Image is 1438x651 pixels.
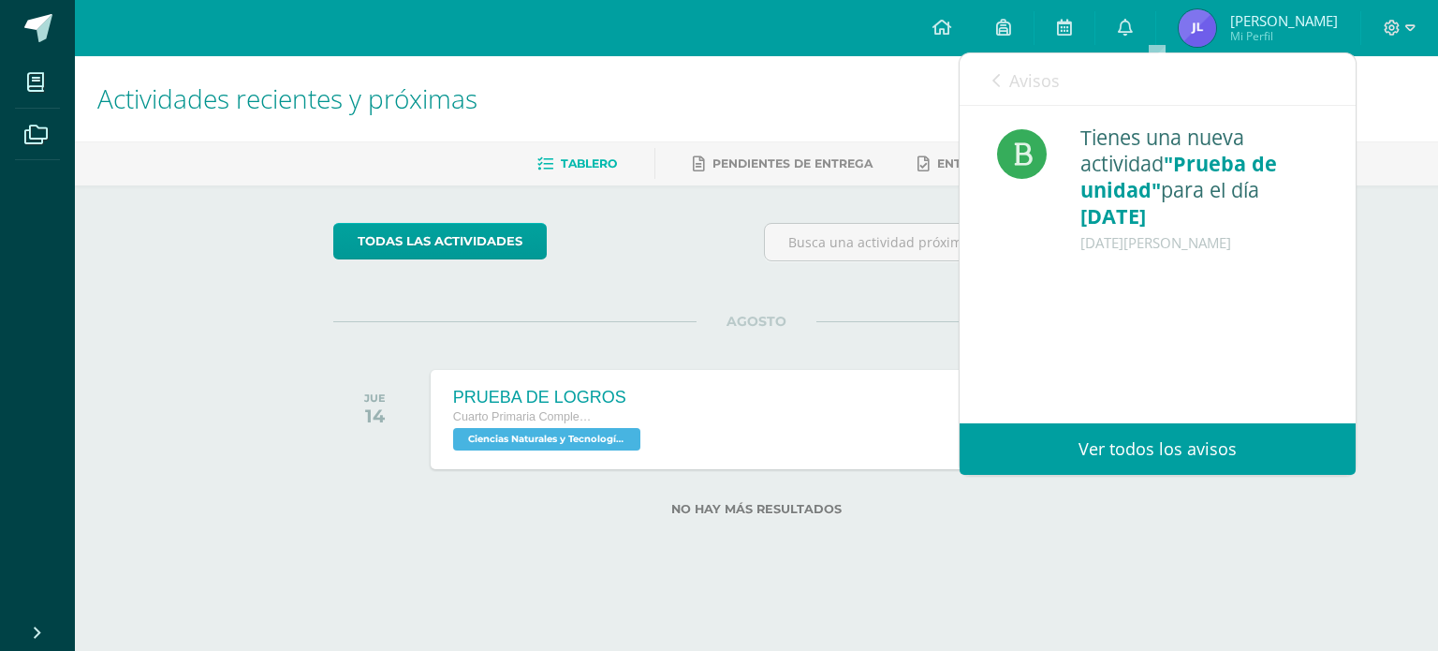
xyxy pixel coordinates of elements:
[712,156,873,170] span: Pendientes de entrega
[333,223,547,259] a: todas las Actividades
[1080,202,1146,229] span: [DATE]
[937,156,1020,170] span: Entregadas
[1009,69,1060,92] span: Avisos
[765,224,1180,260] input: Busca una actividad próxima aquí...
[537,149,617,179] a: Tablero
[697,313,816,330] span: AGOSTO
[1080,125,1317,256] div: Tienes una nueva actividad para el día
[960,423,1356,475] a: Ver todos los avisos
[1179,9,1216,47] img: c8171e3a580fd0c6cc38c83da421ba74.png
[693,149,873,179] a: Pendientes de entrega
[561,156,617,170] span: Tablero
[364,405,386,427] div: 14
[453,388,645,407] div: PRUEBA DE LOGROS
[1230,28,1338,44] span: Mi Perfil
[917,149,1020,179] a: Entregadas
[1080,150,1277,203] span: "Prueba de unidad"
[97,81,477,116] span: Actividades recientes y próximas
[333,502,1181,516] label: No hay más resultados
[364,392,386,405] div: JUE
[453,428,640,451] span: Ciencias Naturales y Tecnología 'B'
[1080,229,1317,256] div: [DATE][PERSON_NAME]
[453,410,594,423] span: Cuarto Primaria Complementaria
[1230,11,1338,30] span: [PERSON_NAME]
